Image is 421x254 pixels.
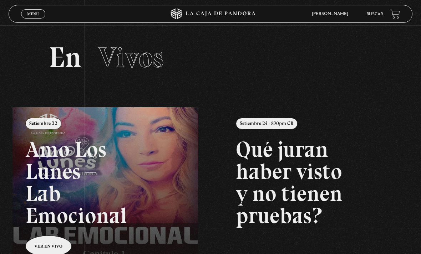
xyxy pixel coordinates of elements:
[308,12,355,16] span: [PERSON_NAME]
[27,12,39,16] span: Menu
[98,40,164,74] span: Vivos
[49,43,372,72] h2: En
[366,12,383,16] a: Buscar
[25,18,42,23] span: Cerrar
[390,9,400,19] a: View your shopping cart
